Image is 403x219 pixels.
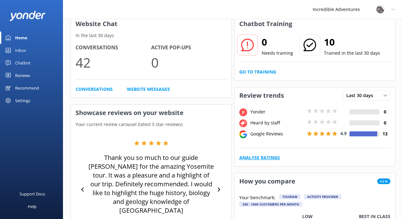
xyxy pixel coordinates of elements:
[304,194,341,199] div: Activity Provider
[71,105,231,121] h3: Showcase reviews on your website
[76,86,113,93] a: Conversations
[76,52,151,73] p: 42
[376,5,385,14] img: 834-1758036015.png
[324,35,380,50] h2: 10
[15,57,31,69] div: Chatbot
[346,92,377,99] span: Last 30 days
[151,44,227,52] h4: Active Pop-ups
[249,108,305,115] div: Yonder
[15,94,30,107] div: Settings
[15,82,39,94] div: Recommend
[379,108,390,115] h4: 0
[235,16,297,32] h3: Chatbot Training
[379,130,390,137] h4: 13
[9,11,46,21] img: yonder-white-logo.png
[71,32,231,39] p: In the last 30 days
[235,173,300,189] h3: How you compare
[249,130,305,137] div: Google Reviews
[324,50,380,57] p: Trained in the last 30 days
[239,68,276,75] a: Go to Training
[235,87,289,104] h3: Review trends
[15,31,27,44] div: Home
[249,119,305,126] div: Heard by staff
[71,16,231,32] h3: Website Chat
[127,86,170,93] a: Website Messages
[279,194,300,199] div: Tourism
[379,119,390,126] h4: 0
[239,202,302,207] div: 250 - 1000 customers per month
[76,44,151,52] h4: Conversations
[262,50,293,57] p: Needs training
[377,178,390,184] span: New
[262,35,293,50] h2: 0
[151,52,227,73] p: 0
[28,200,37,213] div: Help
[239,194,275,202] p: Your benchmark:
[88,153,215,215] p: Thank you so much to our guide [PERSON_NAME] for the amazing Yosemite tour. It was a pleasure and...
[239,154,280,161] a: Analyse Ratings
[15,44,26,57] div: Inbox
[20,188,45,200] div: Support Docs
[15,69,30,82] div: Reviews
[71,121,231,128] p: Your current review carousel (latest 5 star reviews)
[340,130,347,136] span: 4.9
